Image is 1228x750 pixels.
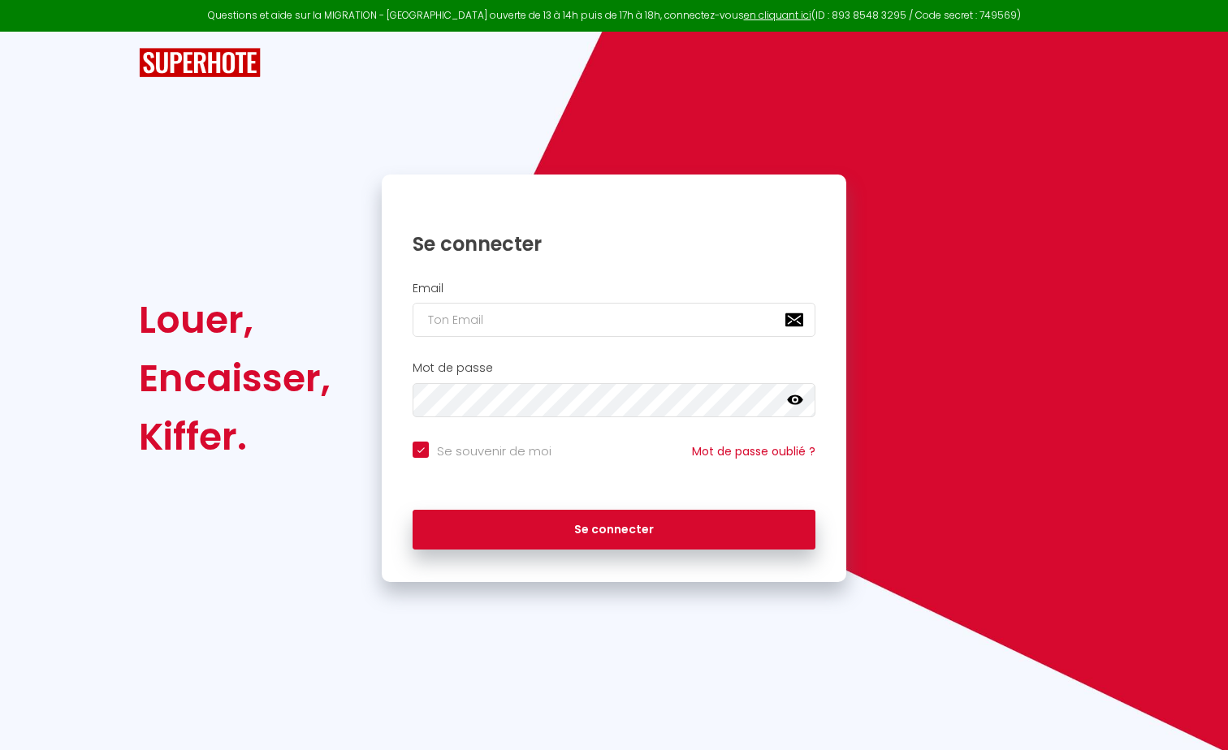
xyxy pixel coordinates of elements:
[413,231,815,256] h1: Se connecter
[413,282,815,295] h2: Email
[692,443,815,459] a: Mot de passe oublié ?
[413,510,815,550] button: Se connecter
[413,361,815,375] h2: Mot de passe
[139,291,331,349] div: Louer,
[744,8,811,22] a: en cliquant ici
[139,48,261,78] img: SuperHote logo
[413,303,815,337] input: Ton Email
[139,407,331,466] div: Kiffer.
[139,349,331,407] div: Encaisser,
